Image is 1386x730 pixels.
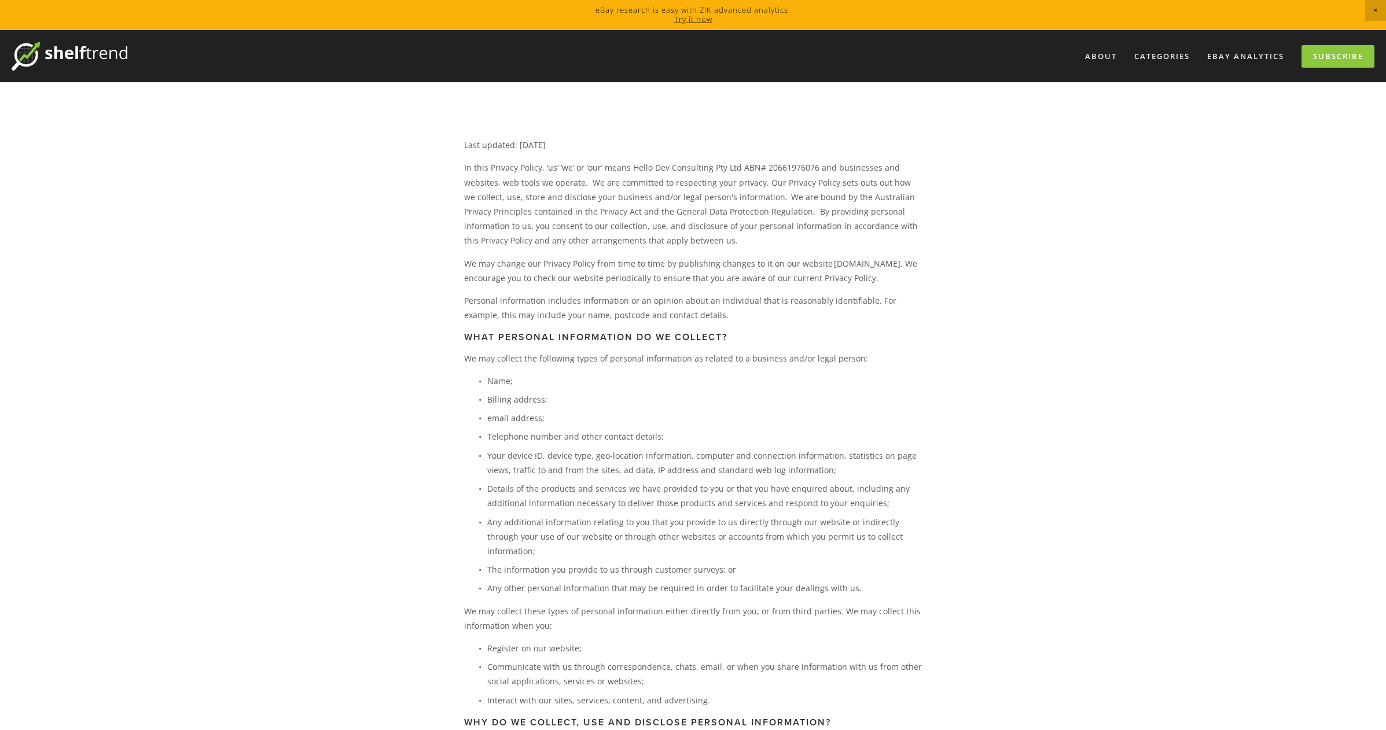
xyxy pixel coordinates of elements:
a: eBay Analytics [1200,47,1292,66]
p: Register on our website; [487,641,922,655]
p: Last updated: [DATE] [464,138,922,152]
p: We may collect these types of personal information either directly from you, or from third partie... [464,604,922,633]
a: Try it now [674,14,712,24]
p: Telephone number and other contact details; [487,429,922,444]
p: The information you provide to us through customer surveys; or [487,562,922,577]
p: We may collect the following types of personal information as related to a business and/or legal ... [464,351,922,366]
p: We may change our Privacy Policy from time to time by publishing changes to it on our website [DO... [464,256,922,285]
p: In this Privacy Policy, ‘us’ ‘we’ or ‘our’ means Hello Dev Consulting Pty Ltd ABN# 20661976076 an... [464,160,922,248]
h3: Why do we collect, use and disclose personal information? [464,717,922,728]
p: Your device ID, device type, geo-location information, computer and connection information, stati... [487,448,922,477]
div: Categories [1127,47,1197,66]
p: email address; [487,411,922,425]
h3: What personal information do we collect? [464,331,922,342]
p: Any other personal information that may be required in order to facilitate your dealings with us. [487,581,922,595]
p: Interact with our sites, services, content, and advertising. [487,693,922,707]
p: Personal information includes information or an opinion about an individual that is reasonably id... [464,293,922,322]
p: Details of the products and services we have provided to you or that you have enquired about, inc... [487,481,922,510]
p: Communicate with us through correspondence, chats, email, or when you share information with us f... [487,659,922,688]
p: Billing address; [487,392,922,407]
img: ShelfTrend [12,42,127,71]
p: Any additional information relating to you that you provide to us directly through our website or... [487,515,922,559]
a: Subscribe [1302,45,1374,68]
p: Name; [487,374,922,388]
a: About [1078,47,1124,66]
